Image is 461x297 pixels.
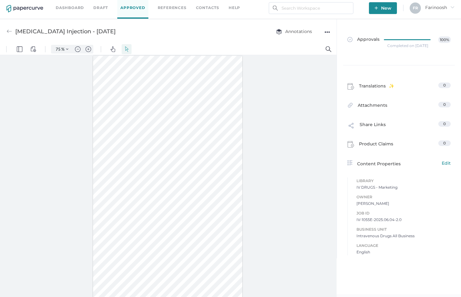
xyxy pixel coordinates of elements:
[443,141,446,145] span: 0
[347,121,451,133] a: Share Links0
[324,1,333,11] button: Search
[347,36,380,43] span: Approvals
[347,102,353,110] img: attachments-icon.0dd0e375.svg
[356,210,451,217] span: Job ID
[443,102,446,107] span: 0
[450,5,454,9] i: arrow_right
[17,3,22,8] img: default-leftsidepanel.svg
[61,3,64,8] span: %
[273,6,278,11] img: search.bf03fe8b.svg
[28,1,38,11] button: View Controls
[75,3,81,8] img: default-minus.svg
[347,82,451,92] a: Translations0
[86,3,91,8] img: default-plus.svg
[56,4,84,11] a: Dashboard
[360,121,386,133] span: Share Links
[62,1,72,10] button: Zoom Controls
[356,249,451,255] span: English
[438,36,450,43] span: 100%
[443,83,446,87] span: 0
[108,1,118,11] button: Pan
[344,30,454,54] a: Approvals100%
[7,5,43,12] img: papercurve-logo-colour.7244d18c.svg
[425,5,454,10] span: Farinoosh
[196,4,219,11] a: Contacts
[347,37,352,42] img: approved-grey.341b8de9.svg
[83,1,93,10] button: Zoom in
[356,184,451,191] span: IV DRUGS - Marketing
[276,29,282,35] img: annotation-layers.cc6d0e6b.svg
[276,29,312,34] span: Annotations
[375,2,391,14] span: New
[413,6,418,10] span: F R
[73,1,83,10] button: Zoom out
[229,4,240,11] div: help
[347,160,451,167] a: Content PropertiesEdit
[356,242,451,249] span: Language
[369,2,397,14] button: New
[30,3,36,8] img: default-viewcontrols.svg
[347,102,451,111] a: Attachments0
[358,102,387,111] span: Attachments
[158,4,187,11] a: References
[124,3,129,8] img: default-select.svg
[443,121,446,126] span: 0
[93,4,108,11] a: Draft
[375,6,378,10] img: plus-white.e19ec114.svg
[15,26,116,37] div: [MEDICAL_DATA] Injection - [DATE]
[7,29,12,34] img: back-arrow-grey.72011ae3.svg
[356,226,451,233] span: Business Unit
[356,233,451,239] span: Intravenous Drugs All Business
[359,140,393,150] span: Product Claims
[122,1,132,11] button: Select
[359,82,394,92] span: Translations
[356,200,451,207] span: [PERSON_NAME]
[66,4,68,7] img: chevron.svg
[110,3,116,8] img: default-pan.svg
[53,3,61,8] input: Set zoom
[347,83,354,90] img: claims-icon.71597b81.svg
[269,2,353,14] input: Search Workspace
[442,160,451,167] span: Edit
[347,160,352,165] img: content-properties-icon.34d20aed.svg
[347,141,354,148] img: claims-icon.71597b81.svg
[15,1,25,11] button: Panel
[356,194,451,200] span: Owner
[356,217,451,223] span: IV-1055E-2025.06.04-2.0
[270,26,318,37] button: Annotations
[356,177,451,184] span: Library
[347,140,451,150] a: Product Claims0
[347,160,451,167] div: Content Properties
[324,28,330,36] div: ●●●
[326,3,331,8] img: default-magnifying-glass.svg
[347,122,355,131] img: share-link-icon.af96a55c.svg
